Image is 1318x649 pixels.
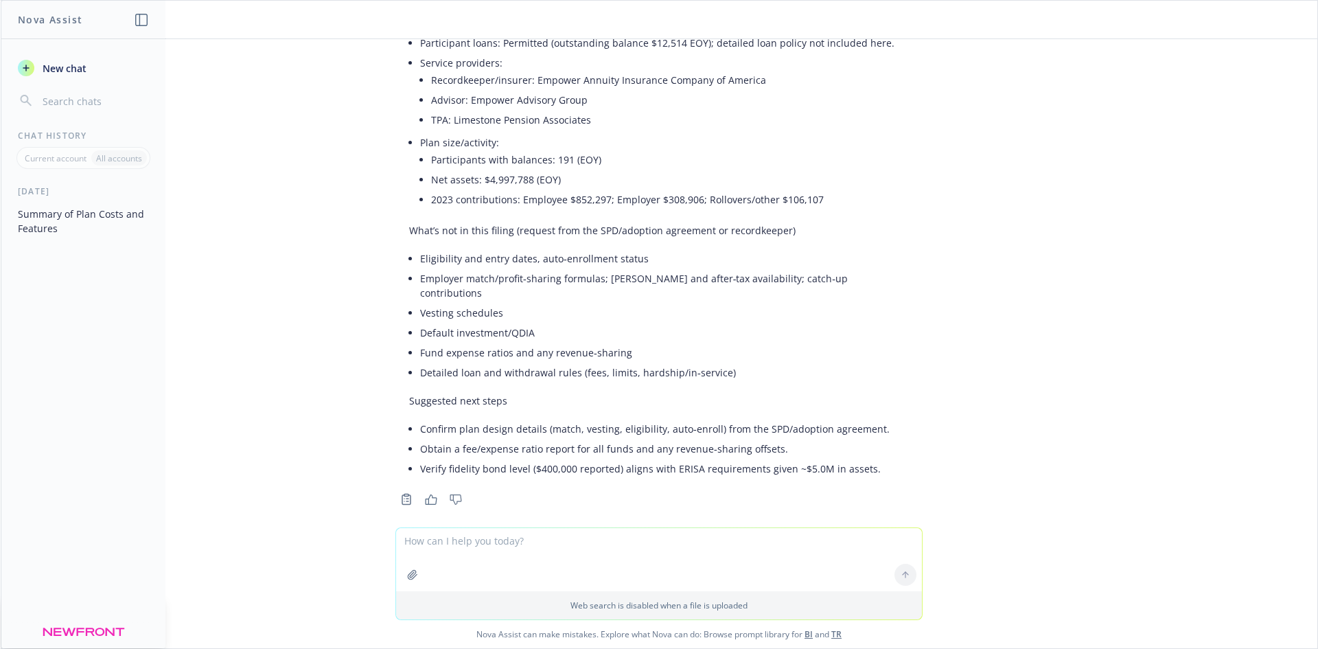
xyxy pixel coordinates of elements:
li: 2023 contributions: Employee $852,297; Employer $308,906; Rollovers/other $106,107 [431,190,909,209]
p: Web search is disabled when a file is uploaded [404,600,914,611]
h1: Nova Assist [18,12,82,27]
li: Default investment/QDIA [420,323,909,343]
a: BI [805,628,813,640]
li: Vesting schedules [420,303,909,323]
p: What’s not in this filing (request from the SPD/adoption agreement or recordkeeper) [409,223,909,238]
li: Confirm plan design details (match, vesting, eligibility, auto‑enroll) from the SPD/adoption agre... [420,419,909,439]
button: Thumbs down [445,490,467,509]
a: TR [831,628,842,640]
li: Recordkeeper/insurer: Empower Annuity Insurance Company of America [431,70,909,90]
span: New chat [40,61,86,76]
li: Obtain a fee/expense ratio report for all funds and any revenue‑sharing offsets. [420,439,909,459]
li: Fund expense ratios and any revenue‑sharing [420,343,909,363]
span: Nova Assist can make mistakes. Explore what Nova can do: Browse prompt library for and [6,620,1312,648]
div: Chat History [1,130,165,141]
p: Suggested next steps [409,394,909,408]
li: Eligibility and entry dates, auto‑enrollment status [420,249,909,269]
button: New chat [12,56,154,80]
li: Advisor: Empower Advisory Group [431,90,909,110]
li: Participant loans: Permitted (outstanding balance $12,514 EOY); detailed loan policy not included... [420,33,909,53]
li: Service providers: [420,53,909,133]
p: All accounts [96,152,142,164]
li: Plan size/activity: [420,133,909,212]
li: Employer match/profit‑sharing formulas; [PERSON_NAME] and after‑tax availability; catch‑up contri... [420,269,909,303]
p: Current account [25,152,86,164]
input: Search chats [40,91,149,111]
div: [DATE] [1,185,165,197]
button: Summary of Plan Costs and Features [12,203,154,240]
li: TPA: Limestone Pension Associates [431,110,909,130]
li: Net assets: $4,997,788 (EOY) [431,170,909,190]
li: Participants with balances: 191 (EOY) [431,150,909,170]
li: Detailed loan and withdrawal rules (fees, limits, hardship/in‑service) [420,363,909,383]
svg: Copy to clipboard [400,493,413,505]
li: Verify fidelity bond level ($400,000 reported) aligns with ERISA requirements given ~$5.0M in ass... [420,459,909,479]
